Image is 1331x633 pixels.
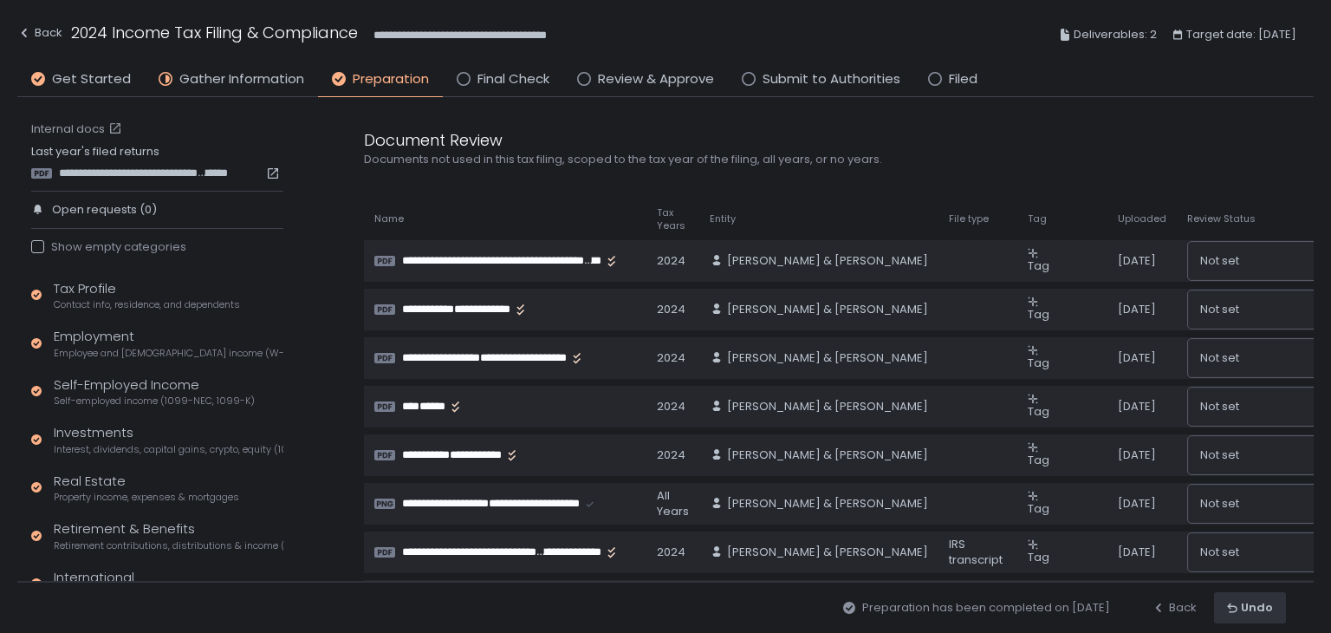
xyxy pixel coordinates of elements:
[477,69,549,89] span: Final Check
[1186,24,1296,45] span: Target date: [DATE]
[657,206,689,232] span: Tax Years
[1118,447,1156,463] span: [DATE]
[1187,212,1256,225] span: Review Status
[1074,24,1157,45] span: Deliverables: 2
[1200,398,1239,415] span: Not set
[54,443,283,456] span: Interest, dividends, capital gains, crypto, equity (1099s, K-1s)
[1152,600,1197,616] div: Back
[1028,452,1049,468] span: Tag
[17,23,62,43] div: Back
[52,69,131,89] span: Get Started
[17,21,62,49] button: Back
[598,69,714,89] span: Review & Approve
[1118,399,1156,414] span: [DATE]
[727,496,928,512] span: [PERSON_NAME] & [PERSON_NAME]
[949,212,989,225] span: File type
[1028,403,1049,420] span: Tag
[1152,592,1197,623] button: Back
[1200,252,1239,270] span: Not set
[364,128,1196,152] div: Document Review
[1118,212,1166,225] span: Uploaded
[179,69,304,89] span: Gather Information
[52,202,157,218] span: Open requests (0)
[1200,544,1239,561] span: Not set
[54,568,274,601] div: International
[353,69,429,89] span: Preparation
[1118,496,1156,512] span: [DATE]
[54,375,255,408] div: Self-Employed Income
[54,519,283,552] div: Retirement & Benefits
[727,399,928,414] span: [PERSON_NAME] & [PERSON_NAME]
[763,69,900,89] span: Submit to Authorities
[1028,212,1047,225] span: Tag
[1028,500,1049,517] span: Tag
[727,447,928,463] span: [PERSON_NAME] & [PERSON_NAME]
[1118,545,1156,560] span: [DATE]
[54,279,240,312] div: Tax Profile
[1214,592,1286,623] button: Undo
[727,302,928,317] span: [PERSON_NAME] & [PERSON_NAME]
[1200,301,1239,318] span: Not set
[710,212,736,225] span: Entity
[1200,349,1239,367] span: Not set
[1118,253,1156,269] span: [DATE]
[54,539,283,552] span: Retirement contributions, distributions & income (1099-R, 5498)
[54,327,283,360] div: Employment
[54,423,283,456] div: Investments
[1118,302,1156,317] span: [DATE]
[1227,600,1273,616] div: Undo
[1118,350,1156,366] span: [DATE]
[31,121,126,137] a: Internal docs
[727,350,928,366] span: [PERSON_NAME] & [PERSON_NAME]
[1028,549,1049,565] span: Tag
[1200,447,1239,464] span: Not set
[1028,306,1049,323] span: Tag
[31,144,283,180] div: Last year's filed returns
[364,152,1196,167] div: Documents not used in this tax filing, scoped to the tax year of the filing, all years, or no years.
[54,472,239,505] div: Real Estate
[949,69,977,89] span: Filed
[1028,355,1049,371] span: Tag
[727,253,928,269] span: [PERSON_NAME] & [PERSON_NAME]
[374,212,404,225] span: Name
[54,395,255,408] span: Self-employed income (1099-NEC, 1099-K)
[1200,495,1239,512] span: Not set
[54,298,240,311] span: Contact info, residence, and dependents
[1028,258,1049,274] span: Tag
[71,21,358,44] h1: 2024 Income Tax Filing & Compliance
[54,347,283,360] span: Employee and [DEMOGRAPHIC_DATA] income (W-2s)
[54,491,239,504] span: Property income, expenses & mortgages
[727,545,928,560] span: [PERSON_NAME] & [PERSON_NAME]
[862,600,1110,616] span: Preparation has been completed on [DATE]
